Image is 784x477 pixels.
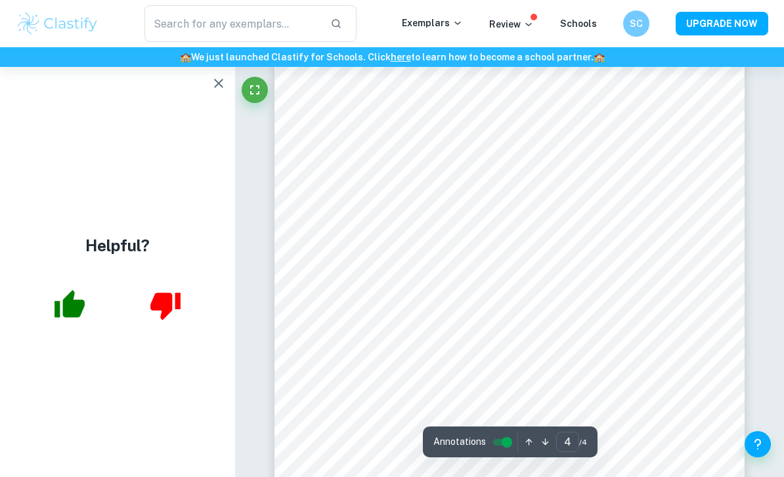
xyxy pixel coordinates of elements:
span: 🏫 [180,52,191,62]
span: Annotations [433,435,486,449]
a: here [391,52,411,62]
h6: SC [629,16,644,31]
button: SC [623,10,649,37]
img: Clastify logo [16,10,99,37]
button: UPGRADE NOW [676,12,768,35]
a: Schools [560,18,597,29]
span: 🏫 [594,52,605,62]
p: Exemplars [402,16,463,30]
button: Help and Feedback [745,431,771,457]
button: Fullscreen [242,77,268,103]
span: / 4 [579,436,587,448]
p: Review [489,17,534,31]
h4: Helpful? [85,234,150,257]
input: Search for any exemplars... [144,5,320,42]
h6: We just launched Clastify for Schools. Click to learn how to become a school partner. [3,50,781,64]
